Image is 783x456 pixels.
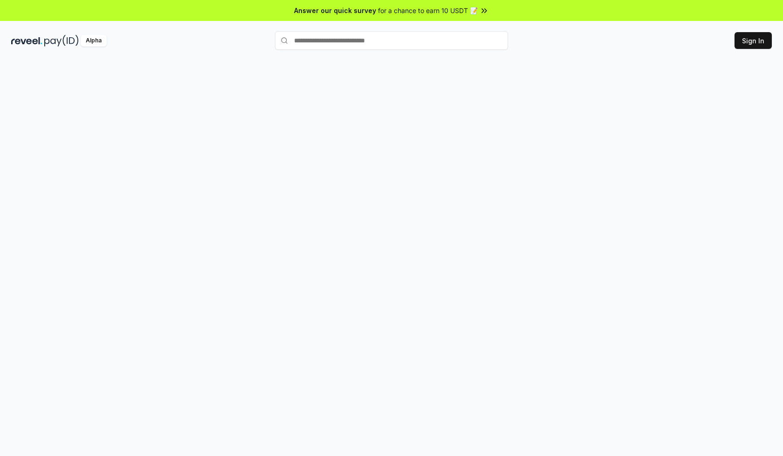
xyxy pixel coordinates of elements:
[81,35,107,47] div: Alpha
[11,35,42,47] img: reveel_dark
[735,32,772,49] button: Sign In
[44,35,79,47] img: pay_id
[378,6,478,15] span: for a chance to earn 10 USDT 📝
[294,6,376,15] span: Answer our quick survey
